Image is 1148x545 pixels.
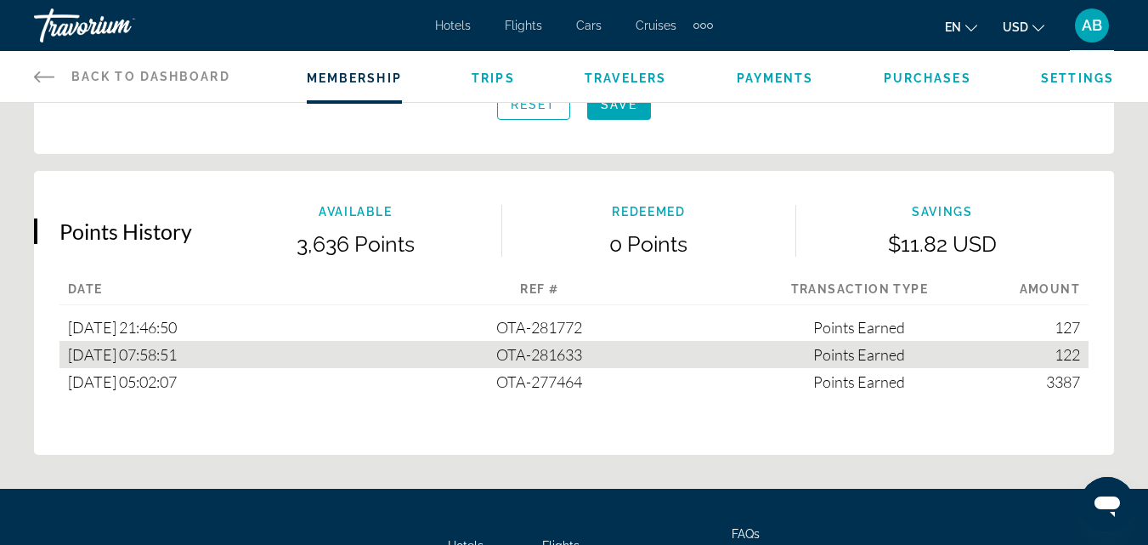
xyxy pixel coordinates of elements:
[71,70,230,83] span: Back to Dashboard
[496,372,582,391] span: OTA-277464
[59,314,380,341] div: [DATE] 21:46:50
[1003,20,1028,34] span: USD
[59,368,380,395] div: [DATE] 05:02:07
[502,205,795,219] p: Redeemed
[209,231,501,257] p: 3,636 Points
[1020,368,1089,395] div: 3387
[496,345,582,364] span: OTA-281633
[502,231,795,257] p: 0 Points
[693,12,713,39] button: Extra navigation items
[636,19,676,32] a: Cruises
[472,71,515,85] a: Trips
[699,368,1020,395] div: Points Earned
[496,318,582,337] span: OTA-281772
[497,89,570,120] button: Reset
[732,527,760,541] a: FAQs
[587,89,651,120] button: Save
[1020,282,1089,305] div: Amount
[59,219,192,244] h3: Points History
[699,314,1020,341] div: Points Earned
[1070,8,1114,43] button: User Menu
[601,98,637,111] span: Save
[1080,477,1134,531] iframe: Button to launch messaging window
[59,282,380,305] div: Date
[884,71,971,85] a: Purchases
[1082,17,1102,34] span: AB
[34,51,230,102] a: Back to Dashboard
[945,20,961,34] span: en
[699,282,1020,305] div: Transaction Type
[796,231,1089,257] p: $11.82 USD
[737,71,814,85] a: Payments
[209,205,501,219] p: Available
[1020,314,1089,341] div: 127
[34,3,204,48] a: Travorium
[1003,14,1044,39] button: Change currency
[59,341,380,368] div: [DATE] 07:58:51
[511,98,557,111] span: Reset
[945,14,977,39] button: Change language
[307,71,402,85] a: Membership
[576,19,602,32] a: Cars
[1041,71,1114,85] a: Settings
[585,71,666,85] a: Travelers
[796,205,1089,219] p: Savings
[380,282,700,305] div: Ref #
[699,341,1020,368] div: Points Earned
[1020,341,1089,368] div: 122
[435,19,471,32] a: Hotels
[505,19,542,32] a: Flights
